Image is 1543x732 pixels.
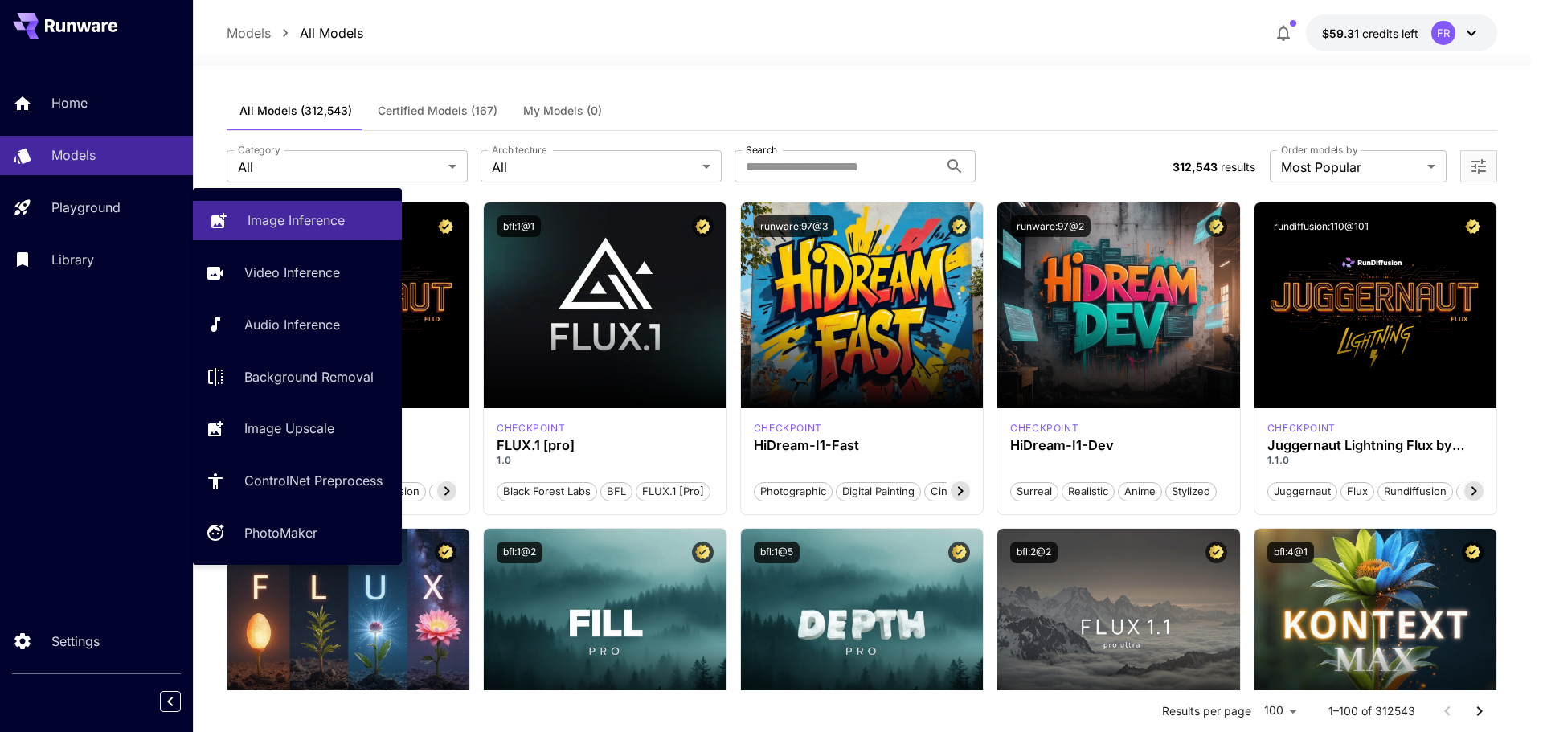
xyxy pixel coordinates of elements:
span: Photographic [755,484,832,500]
nav: breadcrumb [227,23,363,43]
div: 100 [1258,699,1303,722]
p: Models [227,23,271,43]
h3: HiDream-I1-Dev [1010,438,1227,453]
a: ControlNet Preprocess [193,461,402,501]
a: Background Removal [193,357,402,396]
div: $59.30819 [1322,25,1418,42]
p: PhotoMaker [244,523,317,542]
p: Library [51,250,94,269]
h3: Juggernaut Lightning Flux by RunDiffusion [1267,438,1484,453]
p: Audio Inference [244,315,340,334]
button: Open more filters [1469,157,1488,177]
span: Black Forest Labs [497,484,596,500]
label: Category [238,143,280,157]
div: HiDream Dev [1010,421,1078,436]
label: Order models by [1281,143,1357,157]
span: credits left [1362,27,1418,40]
button: Go to next page [1463,695,1496,727]
button: Certified Model – Vetted for best performance and includes a commercial license. [1462,215,1484,237]
button: bfl:4@1 [1267,542,1314,563]
h3: FLUX.1 [pro] [497,438,714,453]
p: ControlNet Preprocess [244,471,383,490]
span: rundiffusion [1378,484,1452,500]
p: Home [51,93,88,112]
button: Certified Model – Vetted for best performance and includes a commercial license. [948,215,970,237]
a: Video Inference [193,253,402,292]
button: Collapse sidebar [160,691,181,712]
p: 1–100 of 312543 [1328,703,1415,719]
div: HiDream Fast [754,421,822,436]
span: Cinematic [925,484,985,500]
p: All Models [300,23,363,43]
button: Certified Model – Vetted for best performance and includes a commercial license. [948,542,970,563]
button: Certified Model – Vetted for best performance and includes a commercial license. [1205,542,1227,563]
span: Most Popular [1281,157,1421,177]
a: Audio Inference [193,305,402,345]
span: All Models (312,543) [239,104,352,118]
h3: HiDream-I1-Fast [754,438,971,453]
p: 1.1.0 [1267,453,1484,468]
button: Certified Model – Vetted for best performance and includes a commercial license. [692,542,714,563]
span: Stylized [1166,484,1216,500]
span: Certified Models (167) [378,104,497,118]
p: 1.0 [497,453,714,468]
button: rundiffusion:110@101 [1267,215,1375,237]
label: Search [746,143,777,157]
button: Certified Model – Vetted for best performance and includes a commercial license. [692,215,714,237]
div: FR [1431,21,1455,45]
label: Architecture [492,143,546,157]
p: Results per page [1162,703,1251,719]
button: Certified Model – Vetted for best performance and includes a commercial license. [435,215,456,237]
span: $59.31 [1322,27,1362,40]
p: Video Inference [244,263,340,282]
span: My Models (0) [523,104,602,118]
button: runware:97@2 [1010,215,1091,237]
button: bfl:1@5 [754,542,800,563]
span: All [492,157,696,177]
span: 312,543 [1173,160,1218,174]
span: Digital Painting [837,484,920,500]
span: pro [430,484,458,500]
button: Certified Model – Vetted for best performance and includes a commercial license. [1205,215,1227,237]
span: All [238,157,442,177]
button: bfl:1@1 [497,215,541,237]
p: checkpoint [1010,421,1078,436]
span: Realistic [1062,484,1114,500]
span: results [1221,160,1255,174]
span: Surreal [1011,484,1058,500]
p: Image Upscale [244,419,334,438]
button: runware:97@3 [754,215,834,237]
span: juggernaut [1268,484,1336,500]
button: Certified Model – Vetted for best performance and includes a commercial license. [435,542,456,563]
p: Settings [51,632,100,651]
div: fluxpro [497,421,565,436]
a: Image Upscale [193,409,402,448]
a: Image Inference [193,201,402,240]
p: checkpoint [754,421,822,436]
button: $59.30819 [1306,14,1497,51]
div: Collapse sidebar [172,687,193,716]
p: checkpoint [497,421,565,436]
button: bfl:1@2 [497,542,542,563]
span: BFL [601,484,632,500]
p: Background Removal [244,367,374,386]
span: FLUX.1 [pro] [636,484,710,500]
p: checkpoint [1267,421,1336,436]
button: Certified Model – Vetted for best performance and includes a commercial license. [1462,542,1484,563]
p: Image Inference [248,211,345,230]
span: flux [1341,484,1373,500]
span: Anime [1119,484,1161,500]
p: Models [51,145,96,165]
div: FLUX.1 D [1267,421,1336,436]
button: bfl:2@2 [1010,542,1058,563]
a: PhotoMaker [193,513,402,553]
p: Playground [51,198,121,217]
